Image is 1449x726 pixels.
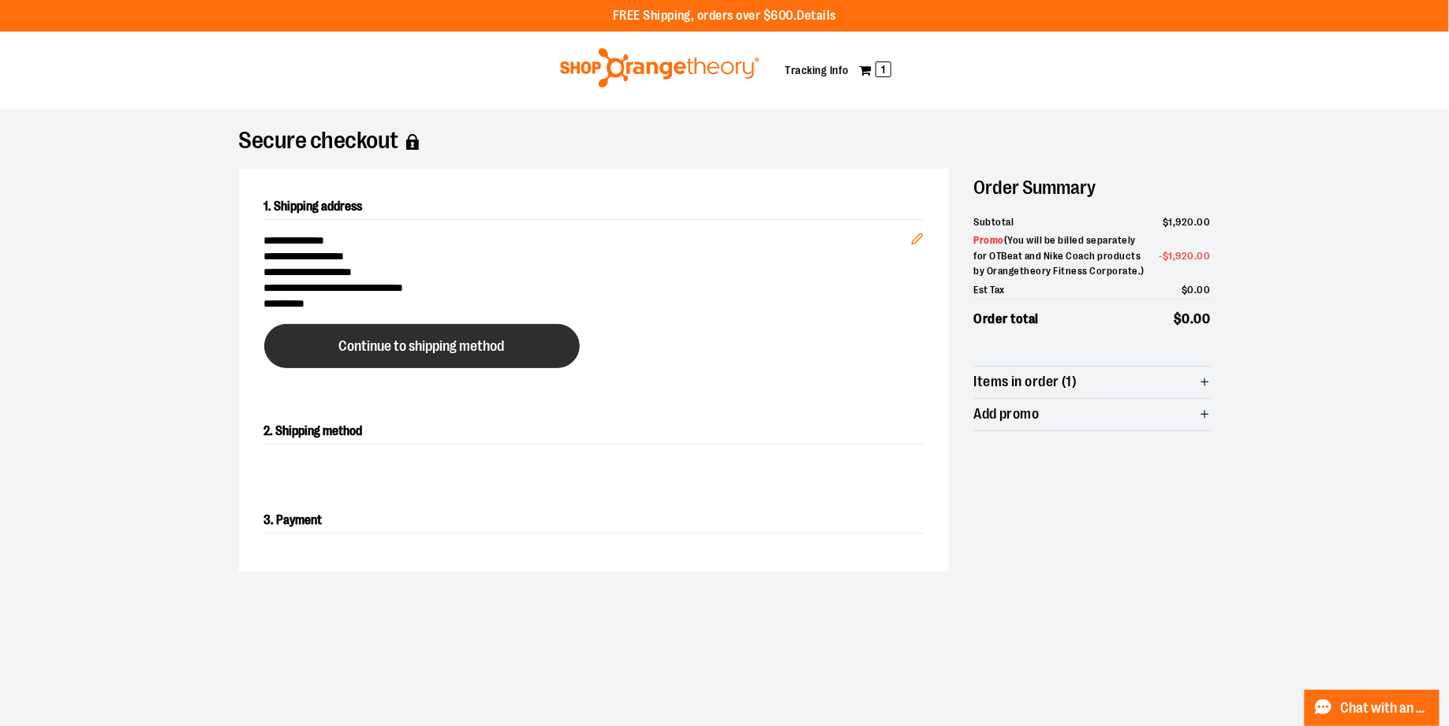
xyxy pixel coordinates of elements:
[1173,216,1176,228] span: ,
[1169,250,1174,262] span: 1
[264,419,924,445] h2: 2. Shipping method
[876,61,891,77] span: 1
[974,309,1040,329] span: Order total
[239,134,1211,150] h1: Secure checkout
[1188,284,1195,296] span: 0
[974,214,1014,230] span: Subtotal
[1197,250,1211,262] span: 00
[974,282,1006,298] span: Est Tax
[1197,216,1211,228] span: 00
[974,399,1211,430] button: Add promo
[264,194,924,220] h2: 1. Shipping address
[974,234,1145,277] span: ( You will be billed separately for OTBeat and Nike Coach products by Orangetheory Fitness Corpor...
[264,508,924,534] h2: 3. Payment
[974,374,1077,389] span: Items in order (1)
[264,324,580,368] button: Continue to shipping method
[974,169,1211,207] h2: Order Summary
[1174,311,1182,326] span: $
[1194,311,1211,326] span: 00
[974,407,1040,422] span: Add promo
[1173,250,1176,262] span: ,
[1341,701,1430,716] span: Chat with an Expert
[1163,216,1169,228] span: $
[1182,284,1188,296] span: $
[613,7,837,25] p: FREE Shipping, orders over $600.
[1194,250,1197,262] span: .
[1160,248,1211,264] span: -
[1182,311,1191,326] span: 0
[974,367,1211,398] button: Items in order (1)
[898,207,936,262] button: Edit
[797,9,837,23] a: Details
[1305,690,1440,726] button: Chat with an Expert
[786,64,850,76] a: Tracking Info
[1163,250,1169,262] span: $
[1176,216,1195,228] span: 920
[1169,216,1174,228] span: 1
[1197,284,1211,296] span: 00
[558,48,762,87] img: Shop Orangetheory
[974,234,1005,246] span: Promo
[1190,311,1194,326] span: .
[1194,216,1197,228] span: .
[1194,284,1197,296] span: .
[339,339,505,354] span: Continue to shipping method
[1176,250,1195,262] span: 920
